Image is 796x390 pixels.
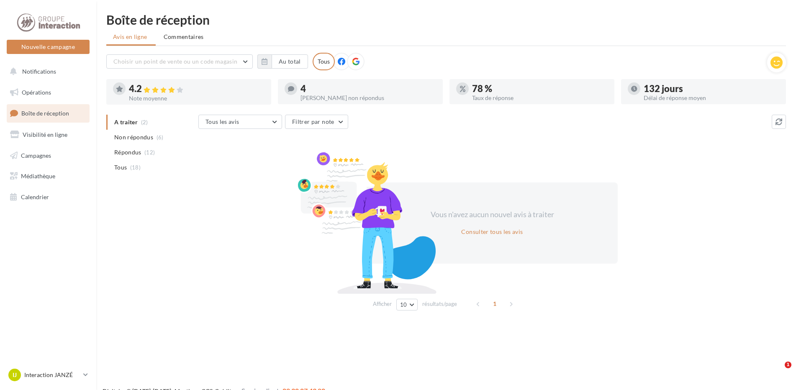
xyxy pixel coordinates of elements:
[113,58,237,65] span: Choisir un point de vente ou un code magasin
[21,151,51,159] span: Campagnes
[420,209,564,220] div: Vous n'avez aucun nouvel avis à traiter
[13,371,17,379] span: IJ
[129,95,264,101] div: Note moyenne
[5,126,91,144] a: Visibilité en ligne
[257,54,308,69] button: Au total
[768,362,788,382] iframe: Intercom live chat
[7,367,90,383] a: IJ Interaction JANZÉ
[5,84,91,101] a: Opérations
[164,33,204,41] span: Commentaires
[5,104,91,122] a: Boîte de réception
[114,148,141,157] span: Répondus
[5,167,91,185] a: Médiathèque
[458,227,526,237] button: Consulter tous les avis
[300,84,436,93] div: 4
[21,172,55,180] span: Médiathèque
[23,131,67,138] span: Visibilité en ligne
[396,299,418,310] button: 10
[157,134,164,141] span: (6)
[400,301,407,308] span: 10
[21,110,69,117] span: Boîte de réception
[313,53,335,70] div: Tous
[22,89,51,96] span: Opérations
[129,84,264,94] div: 4.2
[5,147,91,164] a: Campagnes
[5,188,91,206] a: Calendrier
[114,133,153,141] span: Non répondus
[644,95,779,101] div: Délai de réponse moyen
[644,84,779,93] div: 132 jours
[5,63,88,80] button: Notifications
[205,118,239,125] span: Tous les avis
[300,95,436,101] div: [PERSON_NAME] non répondus
[472,95,608,101] div: Taux de réponse
[7,40,90,54] button: Nouvelle campagne
[22,68,56,75] span: Notifications
[373,300,392,308] span: Afficher
[130,164,141,171] span: (18)
[144,149,155,156] span: (12)
[785,362,791,368] span: 1
[285,115,348,129] button: Filtrer par note
[106,13,786,26] div: Boîte de réception
[114,163,127,172] span: Tous
[272,54,308,69] button: Au total
[422,300,457,308] span: résultats/page
[472,84,608,93] div: 78 %
[106,54,253,69] button: Choisir un point de vente ou un code magasin
[488,297,501,310] span: 1
[24,371,80,379] p: Interaction JANZÉ
[21,193,49,200] span: Calendrier
[198,115,282,129] button: Tous les avis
